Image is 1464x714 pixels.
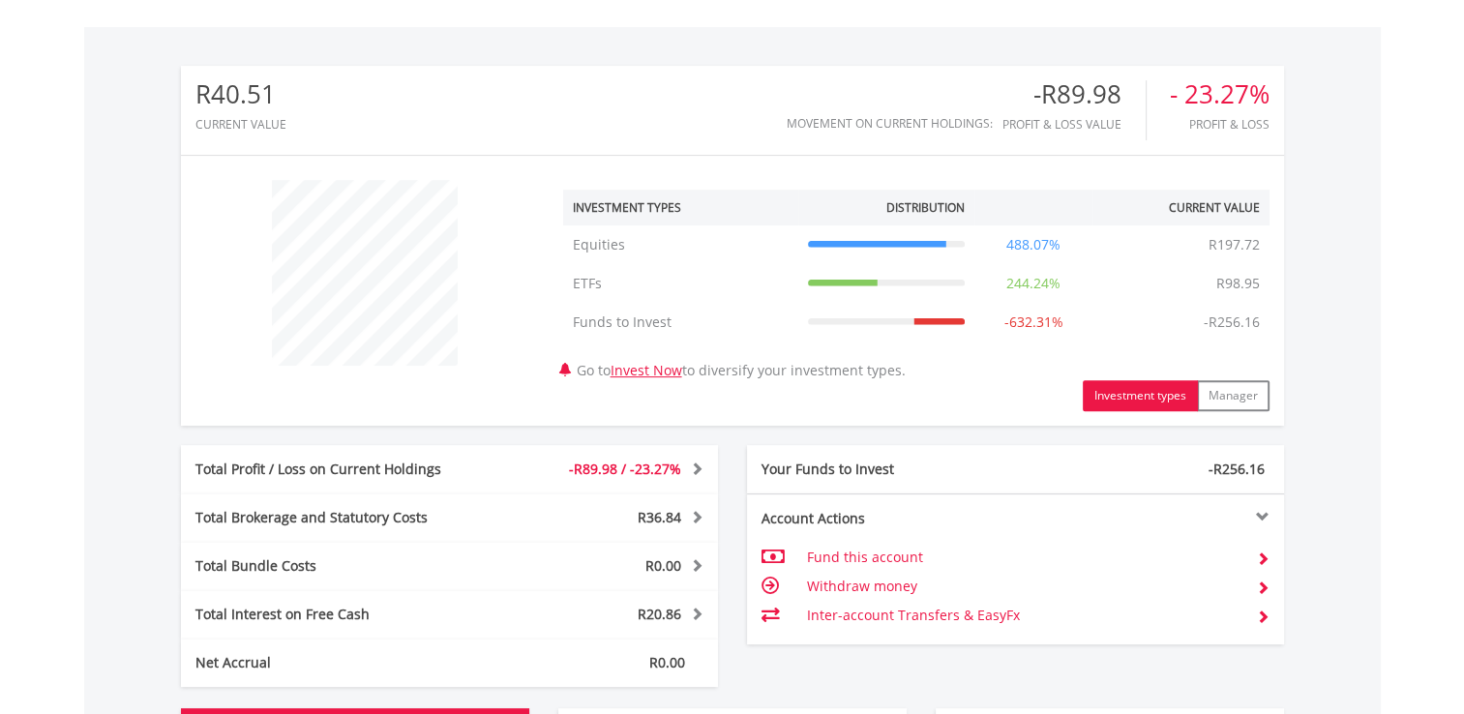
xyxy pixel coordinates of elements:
[806,543,1240,572] td: Fund this account
[181,556,494,576] div: Total Bundle Costs
[569,460,681,478] span: -R89.98 / -23.27%
[1199,225,1270,264] td: R197.72
[563,264,798,303] td: ETFs
[638,605,681,623] span: R20.86
[886,199,965,216] div: Distribution
[1083,380,1198,411] button: Investment types
[1197,380,1270,411] button: Manager
[747,509,1016,528] div: Account Actions
[611,361,682,379] a: Invest Now
[563,303,798,342] td: Funds to Invest
[563,225,798,264] td: Equities
[974,303,1092,342] td: -632.31%
[549,170,1284,411] div: Go to to diversify your investment types.
[1194,303,1270,342] td: -R256.16
[974,225,1092,264] td: 488.07%
[645,556,681,575] span: R0.00
[195,80,286,108] div: R40.51
[563,190,798,225] th: Investment Types
[1002,80,1146,108] div: -R89.98
[181,460,494,479] div: Total Profit / Loss on Current Holdings
[1170,80,1270,108] div: - 23.27%
[181,508,494,527] div: Total Brokerage and Statutory Costs
[181,653,494,672] div: Net Accrual
[1002,118,1146,131] div: Profit & Loss Value
[1209,460,1265,478] span: -R256.16
[1092,190,1270,225] th: Current Value
[747,460,1016,479] div: Your Funds to Invest
[649,653,685,671] span: R0.00
[787,117,993,130] div: Movement on Current Holdings:
[181,605,494,624] div: Total Interest on Free Cash
[806,572,1240,601] td: Withdraw money
[1207,264,1270,303] td: R98.95
[195,118,286,131] div: CURRENT VALUE
[1170,118,1270,131] div: Profit & Loss
[638,508,681,526] span: R36.84
[974,264,1092,303] td: 244.24%
[806,601,1240,630] td: Inter-account Transfers & EasyFx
